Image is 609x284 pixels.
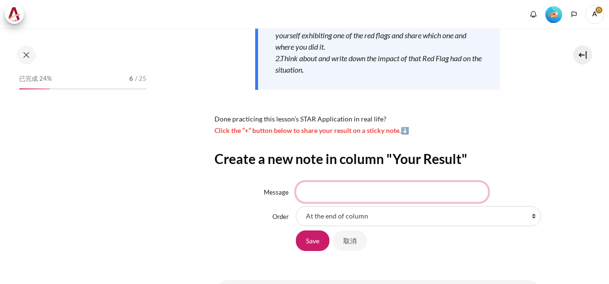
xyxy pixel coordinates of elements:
h2: Create a new note in column "Your Result" [214,150,541,167]
span: Click the “+” button below to share your result on a sticky note.⬇️ [214,126,409,134]
div: 24% [19,88,50,89]
img: Architeck [8,7,21,22]
div: 显示没有新通知的通知窗口 [526,7,541,22]
label: Order [272,213,289,220]
a: Architeck Architeck [5,5,29,24]
span: / 25 [135,74,147,84]
button: Languages [567,7,581,22]
input: 取消 [333,230,367,251]
a: 等级 #2 [541,5,566,23]
div: 等级 #2 [545,5,562,23]
span: 已完成 24% [19,74,52,84]
span: 6 [129,74,133,84]
img: 等级 #2 [545,6,562,23]
span: Done practicing this lesson’s STAR Application in real life? [214,115,386,123]
em: [DOMAIN_NAME] on the lookout for the inward red flags. Catch yourself exhibiting one of the red f... [275,19,473,51]
input: Save [296,230,329,251]
label: Message [264,188,289,196]
span: A [585,5,604,24]
a: 用户菜单 [585,5,604,24]
em: 2.Think about and write down the impact of that Red Flag had on the situation. [275,54,482,74]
